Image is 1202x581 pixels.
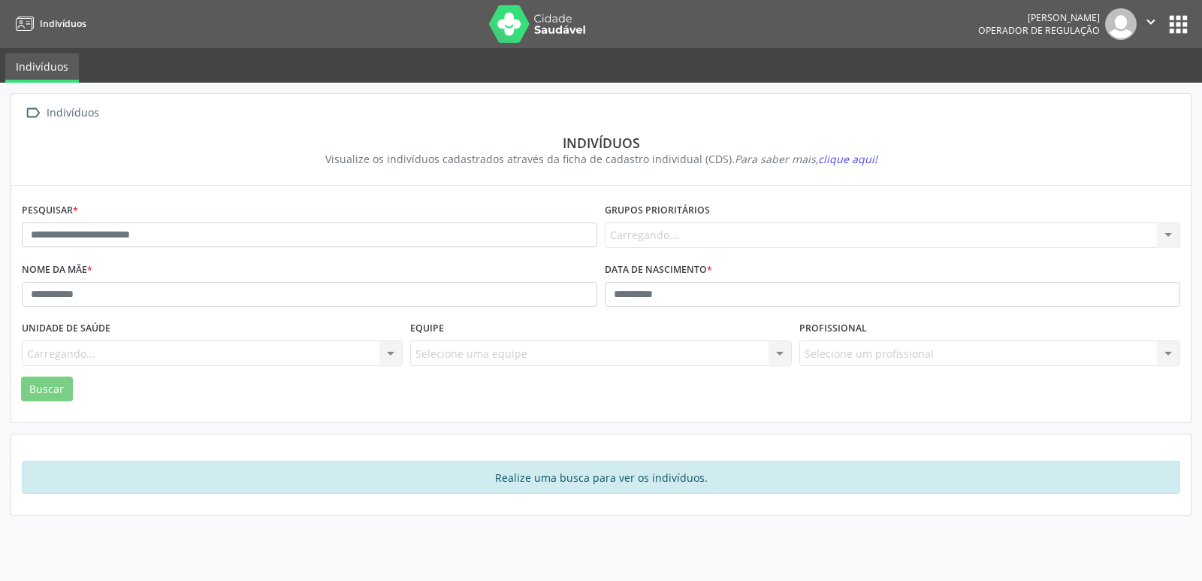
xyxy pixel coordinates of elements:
div: Realize uma busca para ver os indivíduos. [22,461,1180,494]
label: Equipe [410,317,444,340]
div: Indivíduos [44,102,101,124]
label: Unidade de saúde [22,317,110,340]
span: clique aqui! [818,152,877,166]
div: Visualize os indivíduos cadastrados através da ficha de cadastro individual (CDS). [32,151,1170,167]
i:  [1143,14,1159,30]
i: Para saber mais, [735,152,877,166]
label: Profissional [799,317,867,340]
div: Indivíduos [32,135,1170,151]
button: apps [1165,11,1191,38]
a:  Indivíduos [22,102,101,124]
i:  [22,102,44,124]
div: [PERSON_NAME] [978,11,1100,24]
img: img [1105,8,1137,40]
label: Grupos prioritários [605,199,710,222]
a: Indivíduos [11,11,86,36]
span: Operador de regulação [978,24,1100,37]
label: Nome da mãe [22,259,92,282]
label: Pesquisar [22,199,78,222]
label: Data de nascimento [605,259,712,282]
button: Buscar [21,377,73,402]
span: Indivíduos [40,17,86,30]
a: Indivíduos [5,53,79,83]
button:  [1137,8,1165,40]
